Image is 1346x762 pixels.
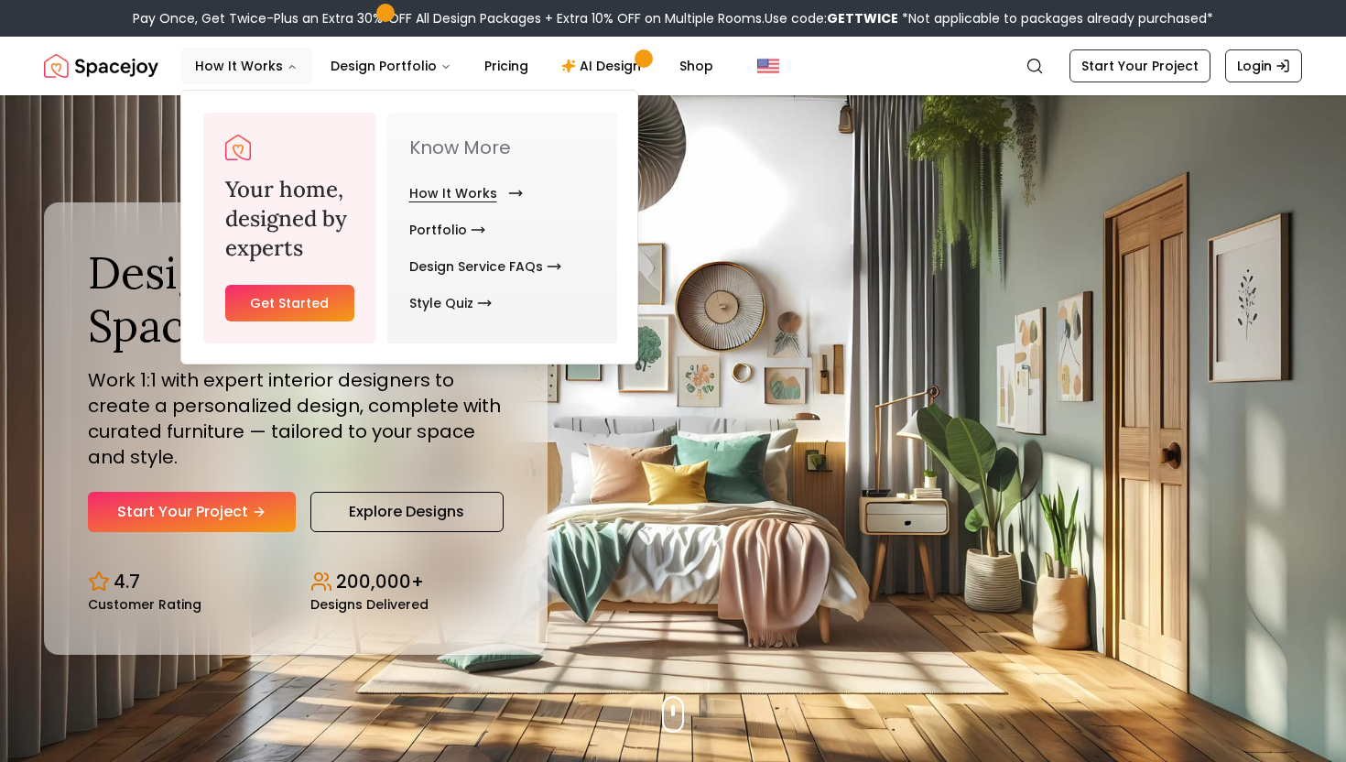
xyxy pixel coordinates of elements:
div: How It Works [181,91,639,365]
button: Design Portfolio [316,48,466,84]
span: Use code: [765,9,898,27]
a: Spacejoy [225,135,251,160]
a: Start Your Project [1069,49,1210,82]
b: GETTWICE [827,9,898,27]
div: Design stats [88,554,504,611]
h1: Design Your Dream Space Online [88,246,504,352]
a: Get Started [225,285,354,321]
small: Customer Rating [88,598,201,611]
img: Spacejoy Logo [44,48,158,84]
a: Explore Designs [310,492,504,532]
a: Start Your Project [88,492,296,532]
div: Pay Once, Get Twice-Plus an Extra 30% OFF All Design Packages + Extra 10% OFF on Multiple Rooms. [133,9,1213,27]
a: Design Service FAQs [409,248,561,285]
img: United States [757,55,779,77]
p: 200,000+ [336,569,424,594]
a: Login [1225,49,1302,82]
nav: Main [180,48,728,84]
p: 4.7 [114,569,140,594]
a: Shop [665,48,728,84]
h3: Your home, designed by experts [225,175,354,263]
button: How It Works [180,48,312,84]
nav: Global [44,37,1302,95]
p: Work 1:1 with expert interior designers to create a personalized design, complete with curated fu... [88,367,504,470]
a: Pricing [470,48,543,84]
a: Style Quiz [409,285,492,321]
a: Portfolio [409,212,485,248]
p: Know More [409,135,595,160]
span: *Not applicable to packages already purchased* [898,9,1213,27]
img: Spacejoy Logo [225,135,251,160]
a: AI Design [547,48,661,84]
a: How It Works [409,175,516,212]
a: Spacejoy [44,48,158,84]
small: Designs Delivered [310,598,429,611]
